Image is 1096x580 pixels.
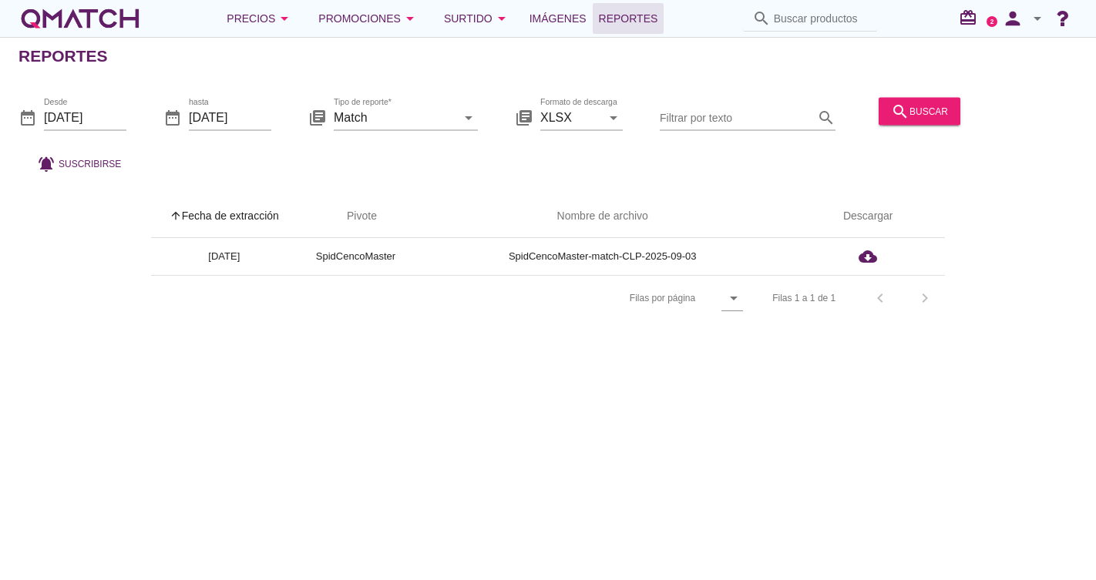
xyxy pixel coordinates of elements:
span: Imágenes [530,9,587,28]
i: arrow_drop_down [1028,9,1047,28]
input: Desde [44,105,126,129]
div: buscar [891,102,948,120]
div: Precios [227,9,294,28]
input: Tipo de reporte* [334,105,456,129]
i: date_range [18,108,37,126]
i: arrow_upward [170,210,182,222]
div: Promociones [318,9,419,28]
span: Reportes [599,9,658,28]
td: SpidCencoMaster-match-CLP-2025-09-03 [414,238,791,275]
i: person [997,8,1028,29]
button: Precios [214,3,306,34]
i: library_books [308,108,327,126]
i: arrow_drop_down [401,9,419,28]
div: Surtido [444,9,511,28]
i: arrow_drop_down [459,108,478,126]
button: Suscribirse [25,149,133,177]
th: Nombre de archivo: Not sorted. [414,195,791,238]
input: Filtrar por texto [660,105,814,129]
a: Reportes [593,3,664,34]
button: Promociones [306,3,432,34]
i: cloud_download [859,247,877,266]
div: Filas por página [476,276,743,320]
th: Descargar: Not sorted. [791,195,945,238]
input: hasta [189,105,271,129]
input: Buscar productos [774,6,868,31]
a: Imágenes [523,3,593,34]
div: Filas 1 a 1 de 1 [772,291,835,305]
i: search [752,9,771,28]
button: Surtido [432,3,523,34]
text: 2 [990,18,994,25]
i: arrow_drop_down [493,9,511,28]
i: library_books [515,108,533,126]
i: arrow_drop_down [275,9,294,28]
td: SpidCencoMaster [298,238,414,275]
td: [DATE] [151,238,298,275]
i: redeem [959,8,983,27]
i: notifications_active [37,154,59,173]
i: date_range [163,108,182,126]
span: Suscribirse [59,156,121,170]
th: Fecha de extracción: Sorted ascending. Activate to sort descending. [151,195,298,238]
a: 2 [987,16,997,27]
a: white-qmatch-logo [18,3,142,34]
i: arrow_drop_down [604,108,623,126]
input: Formato de descarga [540,105,601,129]
button: buscar [879,97,960,125]
h2: Reportes [18,44,108,69]
i: search [817,108,835,126]
i: arrow_drop_down [725,289,743,307]
i: search [891,102,909,120]
th: Pivote: Not sorted. Activate to sort ascending. [298,195,414,238]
